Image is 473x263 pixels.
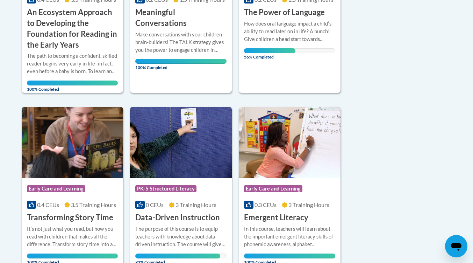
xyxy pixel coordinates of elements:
img: Course Logo [239,107,341,178]
h3: Data-Driven Instruction [135,212,220,223]
div: Your progress [135,254,220,258]
span: 100% Completed [27,81,118,92]
div: Your progress [244,254,335,258]
span: 0.4 CEUs [37,201,59,208]
span: PK-5 Structured Literacy [135,185,196,192]
span: 3 Training Hours [175,201,216,208]
div: Your progress [135,59,227,64]
h3: Emergent Literacy [244,212,308,223]
div: In this course, teachers will learn about the important emergent literacy skills of phonemic awar... [244,225,335,248]
span: Early Care and Learning [27,185,85,192]
iframe: Button to launch messaging window [445,235,467,257]
div: Your progress [27,254,118,258]
h3: Meaningful Conversations [135,7,227,29]
span: 0 CEUs [146,201,164,208]
h3: An Ecosystem Approach to Developing the Foundation for Reading in the Early Years [27,7,118,50]
img: Course Logo [130,107,232,178]
h3: Transforming Story Time [27,212,113,223]
span: 56% Completed [244,48,295,60]
div: Your progress [244,48,295,53]
span: 100% Completed [135,59,227,70]
h3: The Power of Language [244,7,325,18]
img: Course Logo [22,107,123,178]
div: Your progress [27,81,118,85]
div: Itʹs not just what you read, but how you read with children that makes all the difference. Transf... [27,225,118,248]
div: How does oral language impact a childʹs ability to read later on in life? A bunch! Give children ... [244,20,335,43]
span: 3 Training Hours [288,201,329,208]
div: The purpose of this course is to equip teachers with knowledge about data-driven instruction. The... [135,225,227,248]
div: Make conversations with your children brain-builders! The TALK strategy gives you the power to en... [135,31,227,54]
span: Early Care and Learning [244,185,302,192]
span: 3.5 Training Hours [71,201,116,208]
div: The path to becoming a confident, skilled reader begins very early in life- in fact, even before ... [27,52,118,75]
span: 0.3 CEUs [255,201,277,208]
